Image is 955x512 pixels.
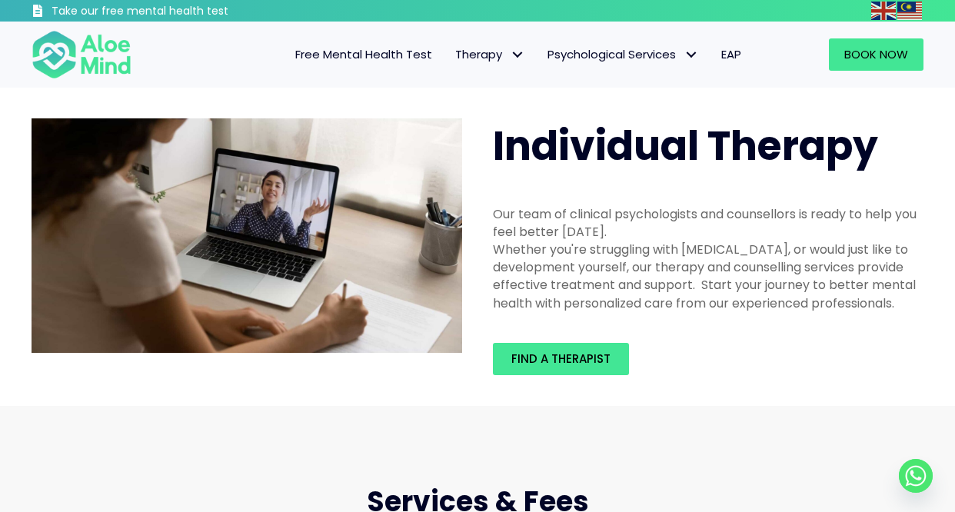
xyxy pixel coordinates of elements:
nav: Menu [151,38,753,71]
span: Psychological Services: submenu [680,44,702,66]
span: EAP [721,46,741,62]
a: Free Mental Health Test [284,38,444,71]
span: Psychological Services [547,46,698,62]
a: Whatsapp [899,459,933,493]
img: ms [897,2,922,20]
span: Therapy [455,46,524,62]
img: en [871,2,896,20]
img: Aloe Mind Malaysia | Mental Healthcare Services in Malaysia and Singapore [32,118,462,354]
span: Therapy: submenu [506,44,528,66]
span: Find a therapist [511,351,611,367]
a: EAP [710,38,753,71]
a: TherapyTherapy: submenu [444,38,536,71]
div: Whether you're struggling with [MEDICAL_DATA], or would just like to development yourself, our th... [493,241,923,312]
span: Book Now [844,46,908,62]
a: Book Now [829,38,923,71]
a: English [871,2,897,19]
a: Psychological ServicesPsychological Services: submenu [536,38,710,71]
span: Individual Therapy [493,118,878,174]
img: Aloe mind Logo [32,29,131,80]
span: Free Mental Health Test [295,46,432,62]
div: Our team of clinical psychologists and counsellors is ready to help you feel better [DATE]. [493,205,923,241]
a: Find a therapist [493,343,629,375]
a: Malay [897,2,923,19]
a: Take our free mental health test [32,4,311,22]
h3: Take our free mental health test [52,4,311,19]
